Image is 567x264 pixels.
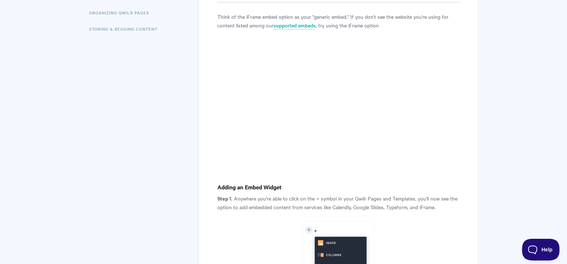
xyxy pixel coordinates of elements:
a: Storing & Reusing Content [89,22,163,36]
a: supported embeds [273,22,315,30]
iframe: Vimeo video player [217,38,460,175]
b: Step 1 [217,194,231,202]
p: . Anywhere you're able to click on the + symbol in your Qwilr Pages and Templates, you'll now see... [217,194,460,211]
iframe: Toggle Customer Support [522,239,560,260]
p: Think of the iFrame embed option as your "generic embed." If you don't see the website you're usi... [217,12,460,30]
h4: Adding an Embed Widget [217,182,460,192]
a: Organizing Qwilr Pages [89,5,155,20]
